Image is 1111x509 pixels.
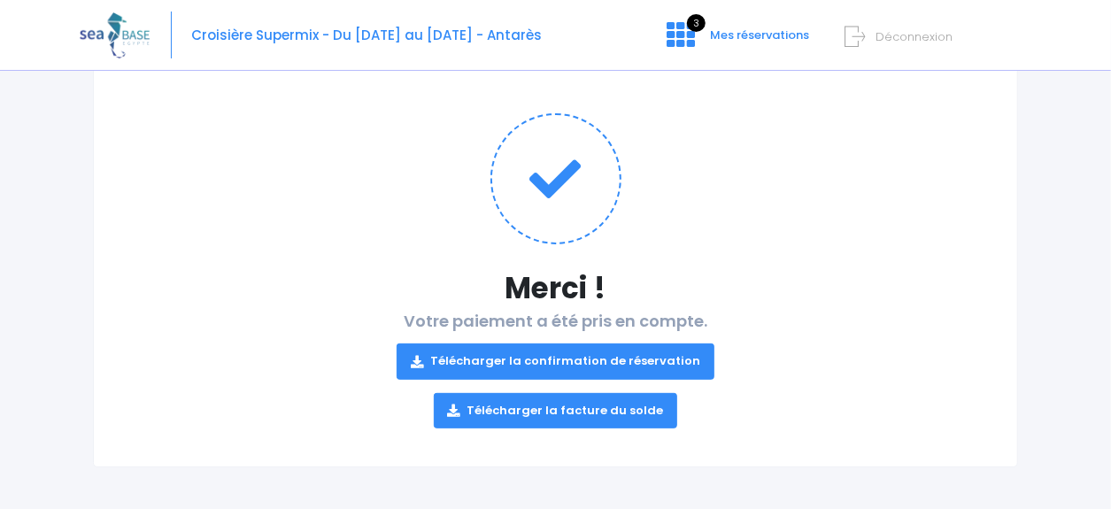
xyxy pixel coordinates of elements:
span: Mes réservations [710,27,809,43]
a: Télécharger la facture du solde [434,393,678,428]
span: 3 [687,14,706,32]
a: 3 Mes réservations [652,33,820,50]
span: Déconnexion [876,28,953,45]
h2: Votre paiement a été pris en compte. [129,312,982,428]
span: Croisière Supermix - Du [DATE] au [DATE] - Antarès [191,26,542,44]
h1: Merci ! [129,271,982,305]
a: Télécharger la confirmation de réservation [397,343,714,379]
